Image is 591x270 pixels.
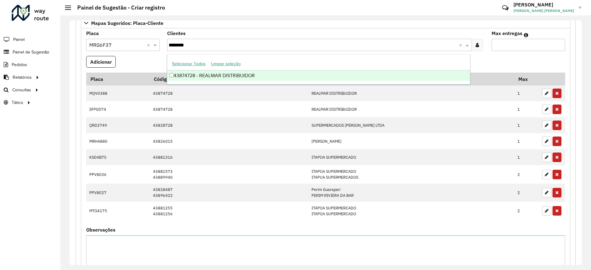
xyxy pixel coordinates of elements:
[150,73,308,85] th: Código Cliente
[71,4,165,11] h2: Painel de Sugestão - Criar registro
[13,74,32,81] span: Relatórios
[150,117,308,133] td: 43828728
[513,2,574,8] h3: [PERSON_NAME]
[459,41,464,49] span: Clear all
[169,59,208,69] button: Selecionar Todos
[150,165,308,183] td: 43881573 43889940
[308,165,514,183] td: ITAPOA SUPERMERCADO ITAPUA SUPERMERCADOS
[524,33,528,38] em: Máximo de clientes que serão colocados na mesma rota com os clientes informados
[86,133,150,149] td: MRH4880
[13,36,25,43] span: Painel
[150,101,308,117] td: 43874728
[514,117,539,133] td: 1
[308,184,514,202] td: Perim Guarapari PERIM RIVIERA DA BAR
[147,41,152,49] span: Clear all
[86,149,150,165] td: KSD4B75
[308,117,514,133] td: SUPERMERCADOS [PERSON_NAME] LTDA
[86,165,150,183] td: PPV8036
[150,133,308,149] td: 43826015
[167,30,186,37] label: Clientes
[308,149,514,165] td: ITAPOA SUPERMERCADO
[13,49,49,55] span: Painel de Sugestão
[150,184,308,202] td: 43828487 43896422
[514,85,539,101] td: 1
[86,30,99,37] label: Placa
[12,99,23,106] span: Tático
[86,202,150,220] td: MTG4175
[12,87,31,93] span: Consultas
[86,117,150,133] td: QRD2749
[86,101,150,117] td: SFP0D74
[499,1,512,14] a: Contato Rápido
[514,133,539,149] td: 1
[86,56,116,68] button: Adicionar
[81,18,570,28] a: Mapas Sugeridos: Placa-Cliente
[208,59,243,69] button: Limpar seleção
[86,226,115,233] label: Observações
[150,202,308,220] td: 43881255 43881256
[167,70,470,81] div: 43874728 - REALMAR DISTRIBUIDOR
[150,85,308,101] td: 43874728
[514,184,539,202] td: 2
[514,101,539,117] td: 1
[514,202,539,220] td: 2
[91,21,163,26] span: Mapas Sugeridos: Placa-Cliente
[86,85,150,101] td: MQV0388
[308,202,514,220] td: ITAPOA SUPERMERCADO ITAPOA SUPERMERCADO
[514,165,539,183] td: 2
[514,149,539,165] td: 1
[150,149,308,165] td: 43881316
[167,54,470,85] ng-dropdown-panel: Options list
[86,184,150,202] td: PPV8027
[513,8,574,14] span: [PERSON_NAME] [PERSON_NAME]
[12,62,27,68] span: Pedidos
[492,30,522,37] label: Max entregas
[308,133,514,149] td: [PERSON_NAME]
[308,85,514,101] td: REALMAR DISTRIBUIDOR
[86,73,150,85] th: Placa
[308,101,514,117] td: REALMAR DISTRIBUIDOR
[514,73,539,85] th: Max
